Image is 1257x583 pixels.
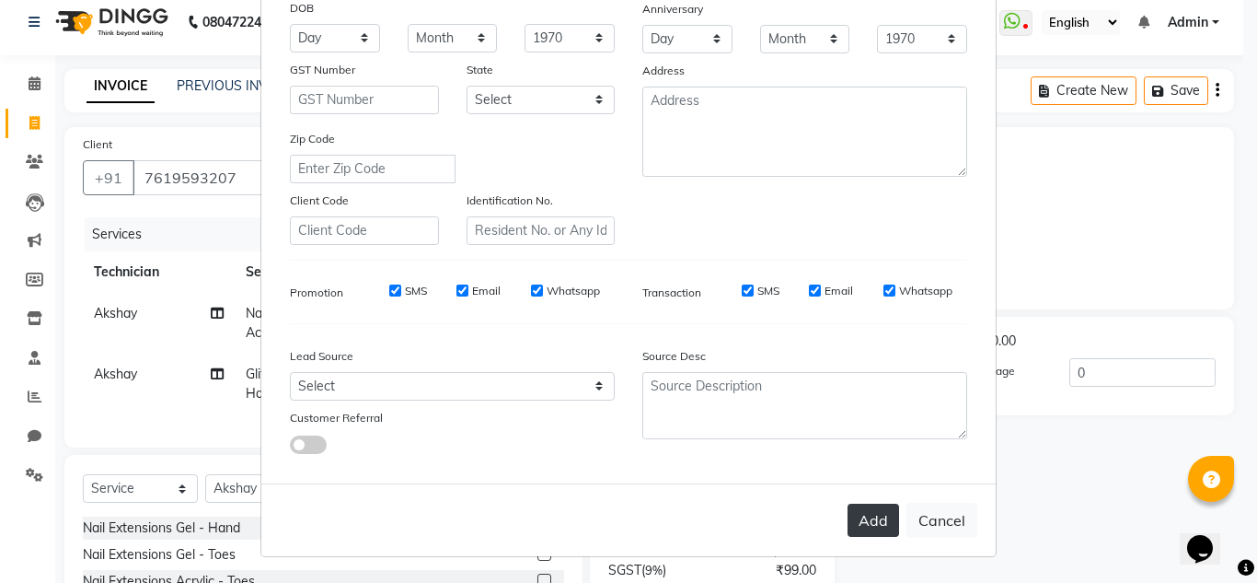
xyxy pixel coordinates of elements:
[290,216,439,245] input: Client Code
[642,348,706,365] label: Source Desc
[1180,509,1239,565] iframe: chat widget
[290,285,343,301] label: Promotion
[467,62,493,78] label: State
[290,131,335,147] label: Zip Code
[825,283,853,299] label: Email
[642,1,703,17] label: Anniversary
[757,283,779,299] label: SMS
[290,192,349,209] label: Client Code
[290,155,456,183] input: Enter Zip Code
[467,192,553,209] label: Identification No.
[290,410,383,426] label: Customer Referral
[906,503,977,538] button: Cancel
[467,216,616,245] input: Resident No. or Any Id
[642,63,685,79] label: Address
[290,348,353,365] label: Lead Source
[405,283,427,299] label: SMS
[848,504,899,537] button: Add
[642,285,701,301] label: Transaction
[472,283,501,299] label: Email
[290,62,355,78] label: GST Number
[899,283,952,299] label: Whatsapp
[290,86,439,114] input: GST Number
[547,283,600,299] label: Whatsapp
